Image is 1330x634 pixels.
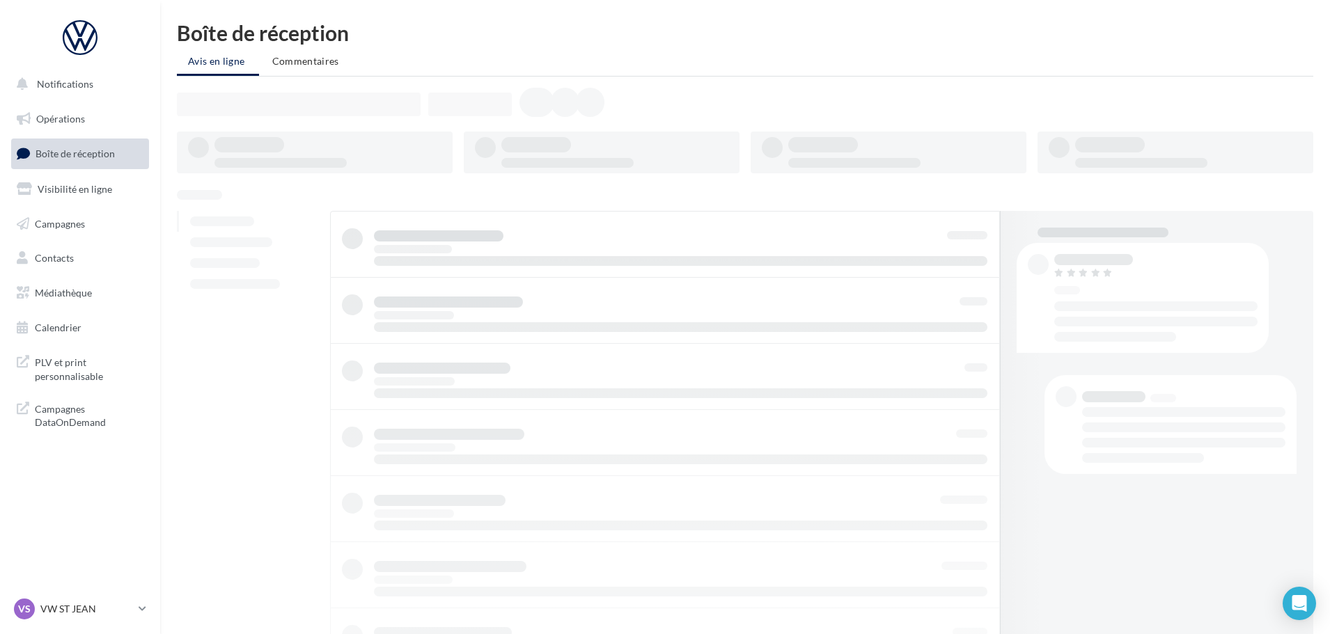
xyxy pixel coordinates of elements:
[18,602,31,616] span: VS
[1283,587,1316,620] div: Open Intercom Messenger
[36,113,85,125] span: Opérations
[38,183,112,195] span: Visibilité en ligne
[35,217,85,229] span: Campagnes
[8,347,152,388] a: PLV et print personnalisable
[8,394,152,435] a: Campagnes DataOnDemand
[35,252,74,264] span: Contacts
[177,22,1313,43] div: Boîte de réception
[35,353,143,383] span: PLV et print personnalisable
[8,70,146,99] button: Notifications
[8,175,152,204] a: Visibilité en ligne
[8,209,152,239] a: Campagnes
[40,602,133,616] p: VW ST JEAN
[8,313,152,342] a: Calendrier
[35,322,81,333] span: Calendrier
[36,148,115,159] span: Boîte de réception
[272,55,339,67] span: Commentaires
[35,399,143,429] span: Campagnes DataOnDemand
[8,138,152,168] a: Boîte de réception
[11,596,149,622] a: VS VW ST JEAN
[37,78,93,90] span: Notifications
[8,244,152,273] a: Contacts
[8,104,152,134] a: Opérations
[35,287,92,299] span: Médiathèque
[8,278,152,308] a: Médiathèque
